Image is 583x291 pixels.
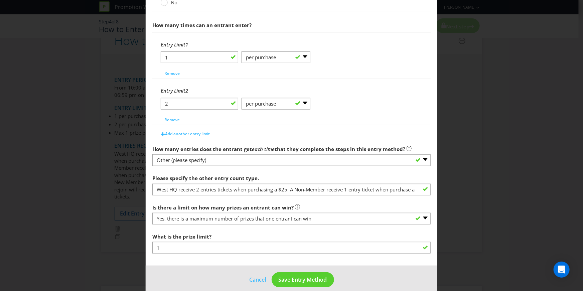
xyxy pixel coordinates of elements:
[279,276,327,283] span: Save Entry Method
[161,41,185,48] span: Entry Limit
[152,22,252,28] span: How many times can an entrant enter?
[161,115,183,125] button: Remove
[161,68,183,79] button: Remove
[152,146,252,152] span: How many entries does the entrant get
[249,276,267,284] button: Cancel
[157,129,213,139] button: Add another entry limit
[554,262,570,278] div: Open Intercom Messenger
[152,175,259,181] span: Please specify the other entry count type.
[275,146,405,152] span: that they complete the steps in this entry method?
[165,131,210,137] span: Add another entry limit
[164,70,180,76] span: Remove
[164,117,180,123] span: Remove
[161,87,185,94] span: Entry Limit
[152,204,294,211] span: Is there a limit on how many prizes an entrant can win?
[272,272,334,287] button: Save Entry Method
[152,233,211,240] span: What is the prize limit?
[252,146,275,152] em: each time
[185,87,188,94] span: 2
[185,41,188,48] span: 1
